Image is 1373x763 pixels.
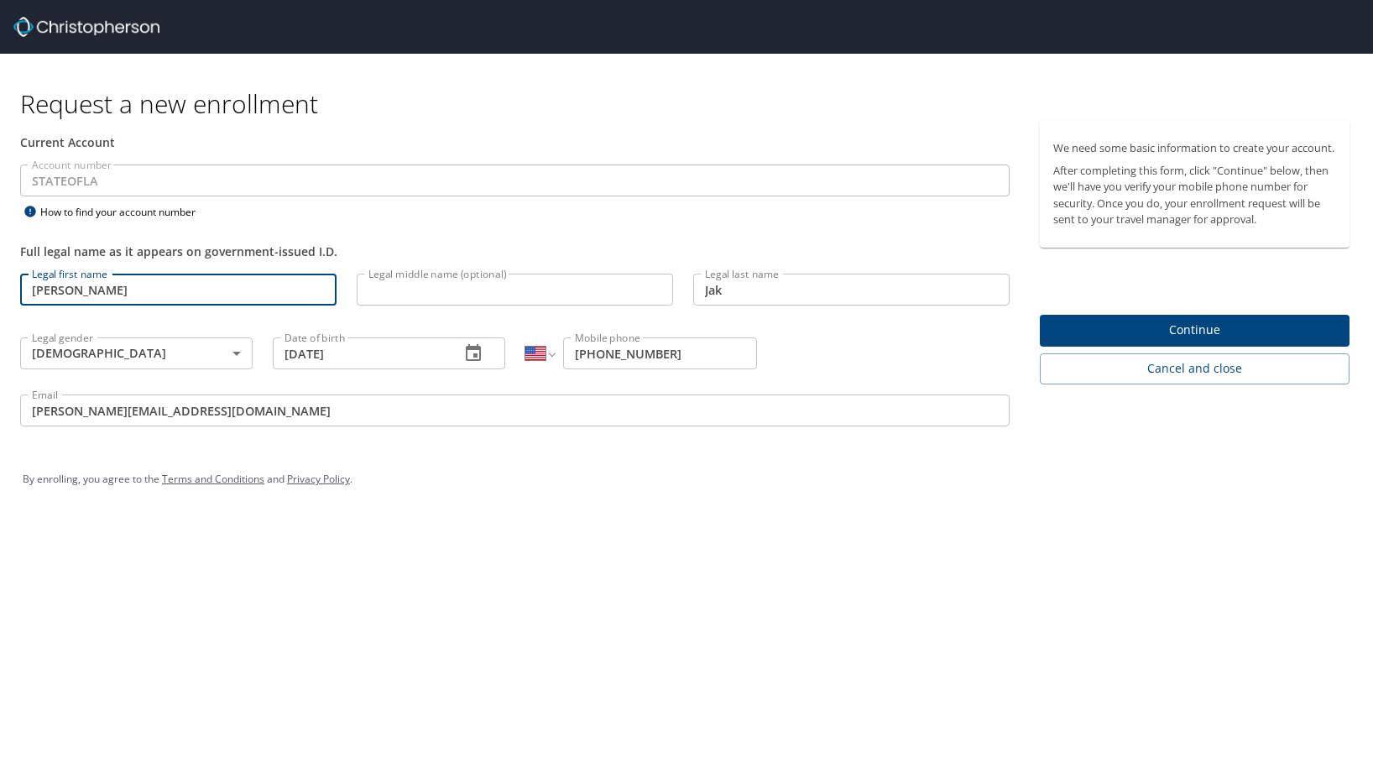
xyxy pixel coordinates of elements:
[20,87,1363,120] h1: Request a new enrollment
[162,472,264,486] a: Terms and Conditions
[20,201,230,222] div: How to find your account number
[273,337,446,369] input: MM/DD/YYYY
[20,243,1010,260] div: Full legal name as it appears on government-issued I.D.
[23,458,1350,500] div: By enrolling, you agree to the and .
[1053,163,1336,227] p: After completing this form, click "Continue" below, then we'll have you verify your mobile phone ...
[20,337,253,369] div: [DEMOGRAPHIC_DATA]
[563,337,757,369] input: Enter phone number
[1053,320,1336,341] span: Continue
[1053,140,1336,156] p: We need some basic information to create your account.
[1053,358,1336,379] span: Cancel and close
[20,133,1010,151] div: Current Account
[1040,315,1350,348] button: Continue
[287,472,350,486] a: Privacy Policy
[1040,353,1350,384] button: Cancel and close
[13,17,159,37] img: cbt logo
